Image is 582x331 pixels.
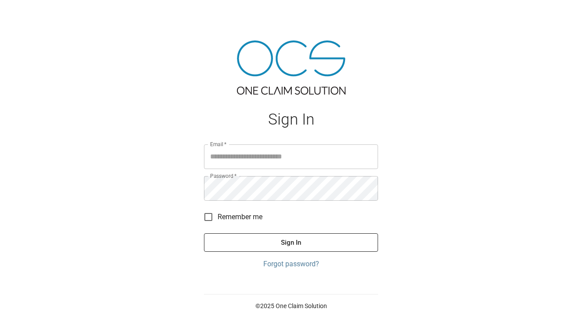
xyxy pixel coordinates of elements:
span: Remember me [218,212,262,222]
h1: Sign In [204,110,378,129]
label: Password [210,172,236,180]
label: Email [210,140,227,148]
button: Sign In [204,233,378,252]
p: © 2025 One Claim Solution [204,302,378,310]
img: ocs-logo-tra.png [237,40,346,95]
img: ocs-logo-white-transparent.png [11,5,46,23]
a: Forgot password? [204,259,378,269]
